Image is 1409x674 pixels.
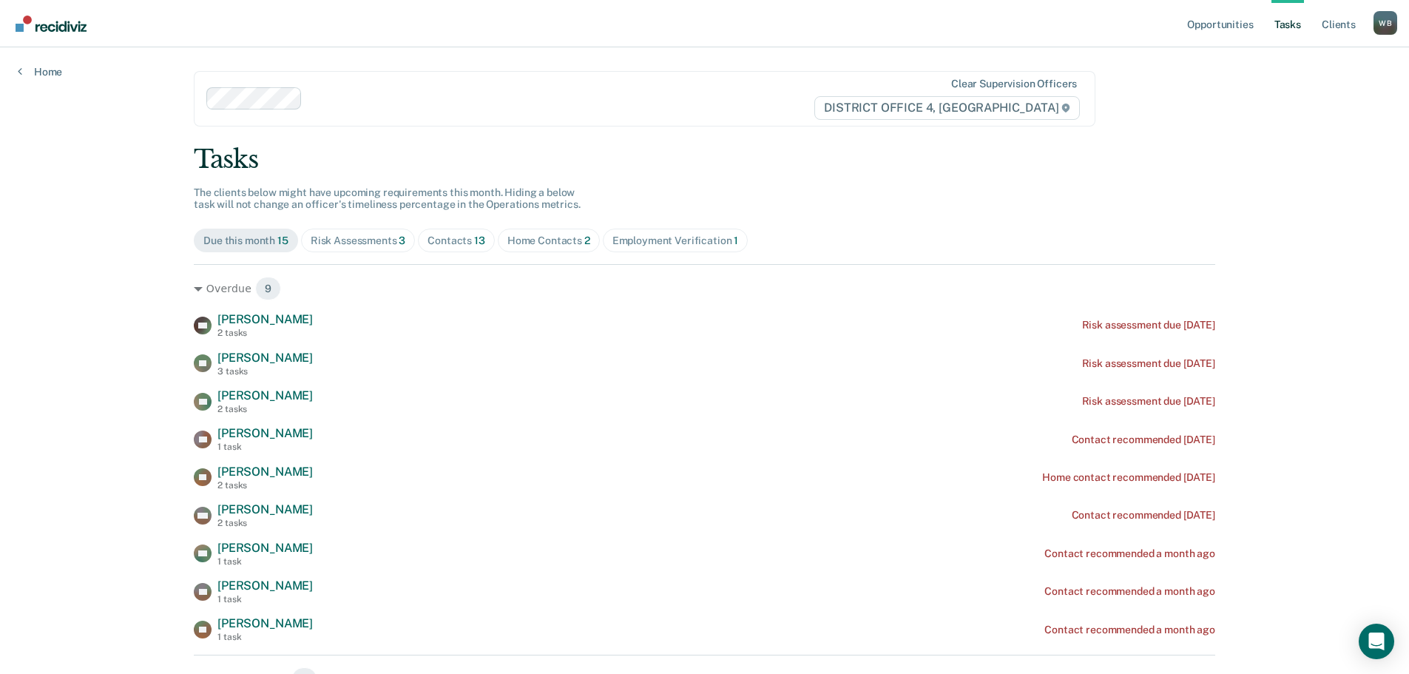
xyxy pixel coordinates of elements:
[584,235,590,246] span: 2
[474,235,485,246] span: 13
[217,312,313,326] span: [PERSON_NAME]
[194,277,1215,300] div: Overdue 9
[734,235,738,246] span: 1
[217,426,313,440] span: [PERSON_NAME]
[255,277,281,300] span: 9
[507,235,590,247] div: Home Contacts
[1082,319,1215,331] div: Risk assessment due [DATE]
[1359,624,1394,659] div: Open Intercom Messenger
[217,556,313,567] div: 1 task
[16,16,87,32] img: Recidiviz
[612,235,739,247] div: Employment Verification
[194,144,1215,175] div: Tasks
[1042,471,1215,484] div: Home contact recommended [DATE]
[311,235,406,247] div: Risk Assessments
[1373,11,1397,35] div: W B
[814,96,1080,120] span: DISTRICT OFFICE 4, [GEOGRAPHIC_DATA]
[1072,509,1215,522] div: Contact recommended [DATE]
[217,480,313,491] div: 2 tasks
[1072,434,1215,446] div: Contact recommended [DATE]
[399,235,405,246] span: 3
[217,518,313,528] div: 2 tasks
[194,186,581,211] span: The clients below might have upcoming requirements this month. Hiding a below task will not chang...
[428,235,485,247] div: Contacts
[217,616,313,630] span: [PERSON_NAME]
[217,404,313,414] div: 2 tasks
[1082,357,1215,370] div: Risk assessment due [DATE]
[217,465,313,479] span: [PERSON_NAME]
[217,388,313,402] span: [PERSON_NAME]
[217,502,313,516] span: [PERSON_NAME]
[217,442,313,452] div: 1 task
[203,235,288,247] div: Due this month
[1044,624,1215,636] div: Contact recommended a month ago
[217,541,313,555] span: [PERSON_NAME]
[951,78,1077,90] div: Clear supervision officers
[1082,395,1215,408] div: Risk assessment due [DATE]
[277,235,288,246] span: 15
[217,579,313,593] span: [PERSON_NAME]
[217,366,313,377] div: 3 tasks
[217,351,313,365] span: [PERSON_NAME]
[217,632,313,642] div: 1 task
[1373,11,1397,35] button: Profile dropdown button
[1044,585,1215,598] div: Contact recommended a month ago
[217,594,313,604] div: 1 task
[1044,547,1215,560] div: Contact recommended a month ago
[217,328,313,338] div: 2 tasks
[18,65,62,78] a: Home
